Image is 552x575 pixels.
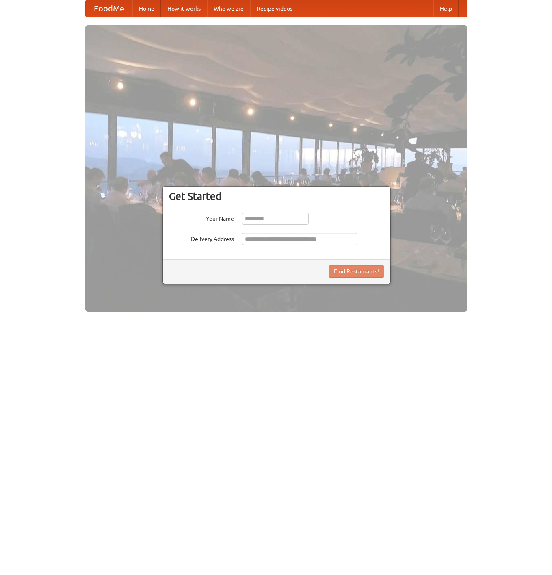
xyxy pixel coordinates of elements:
[169,213,234,223] label: Your Name
[86,0,132,17] a: FoodMe
[161,0,207,17] a: How it works
[169,190,384,202] h3: Get Started
[169,233,234,243] label: Delivery Address
[250,0,299,17] a: Recipe videos
[132,0,161,17] a: Home
[207,0,250,17] a: Who we are
[433,0,459,17] a: Help
[329,265,384,278] button: Find Restaurants!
